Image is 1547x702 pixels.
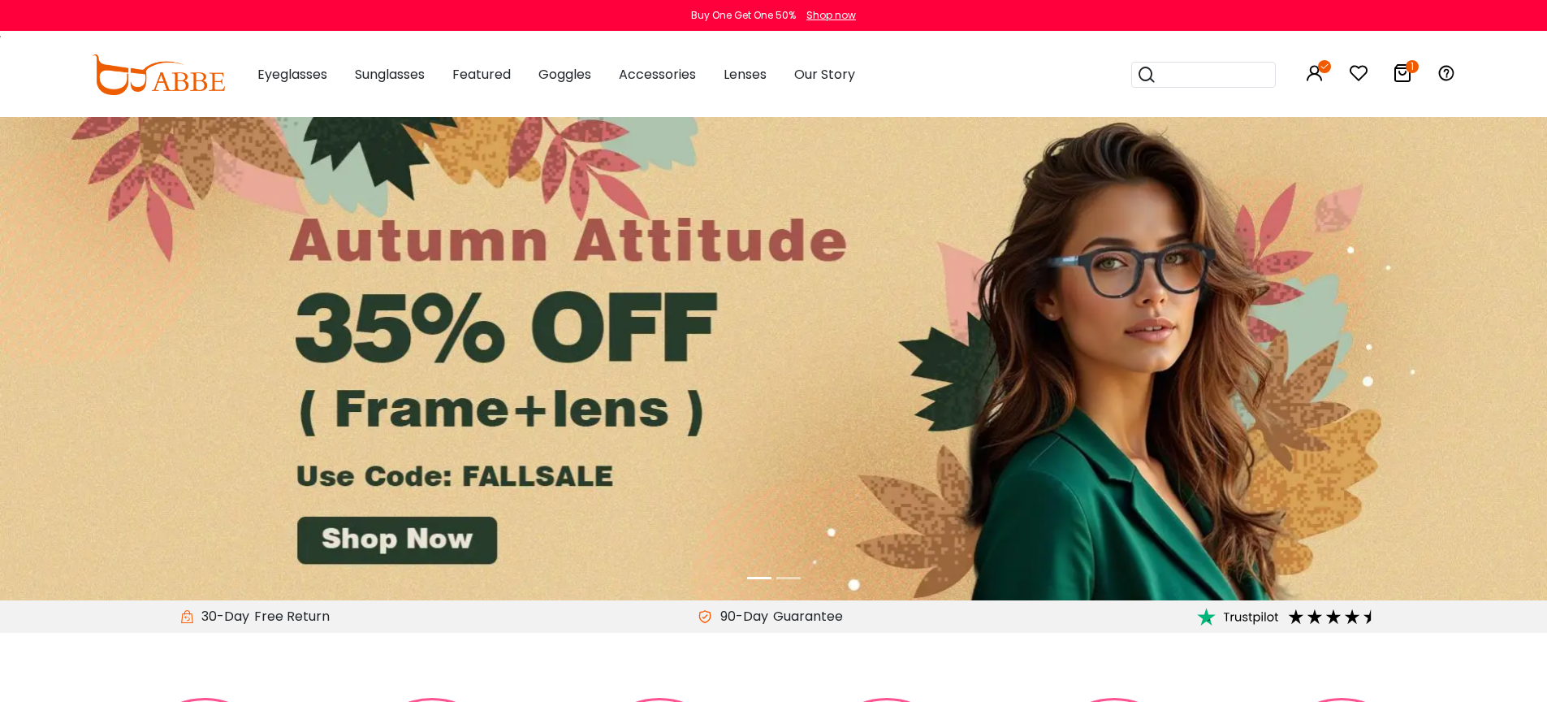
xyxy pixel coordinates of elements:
div: Buy One Get One 50% [691,8,796,23]
span: Goggles [538,65,591,84]
span: Sunglasses [355,65,425,84]
i: 1 [1406,60,1419,73]
span: Lenses [724,65,767,84]
span: 90-Day [712,607,768,626]
span: 30-Day [193,607,249,626]
div: Shop now [806,8,856,23]
img: abbeglasses.com [92,54,225,95]
span: Featured [452,65,511,84]
div: Guarantee [768,607,848,626]
span: Our Story [794,65,855,84]
span: Accessories [619,65,696,84]
a: 1 [1393,67,1412,85]
div: Free Return [249,607,335,626]
a: Shop now [798,8,856,22]
span: Eyeglasses [257,65,327,84]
